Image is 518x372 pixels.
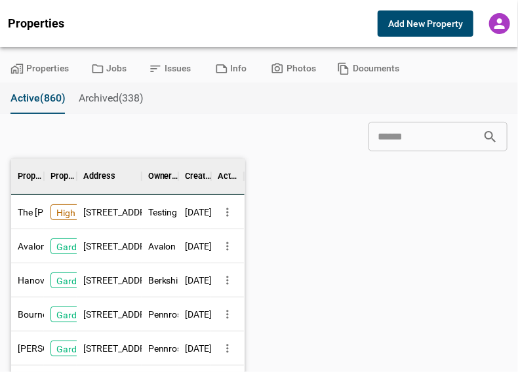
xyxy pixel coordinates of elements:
[142,158,178,195] div: Ownership Group
[185,342,247,355] span: [DATE] 1:44 PM
[8,17,64,30] span: Properties
[185,308,247,321] span: [DATE] 2:29 PM
[148,240,194,253] span: Avalon Bay
[44,158,77,195] div: Property Type
[83,158,115,195] div: Address
[10,92,66,105] span: Active(860)
[50,158,77,195] div: Property Type
[83,308,234,321] span: [STREET_ADDRESS][PERSON_NAME]
[218,339,237,358] button: more
[56,308,108,322] p: Garden Style
[148,274,233,287] span: Berkshire Residential
[18,240,80,253] span: Avalon Irvine III
[218,202,237,222] button: more
[11,158,44,195] div: Property Name
[56,206,94,219] p: High Rise
[18,158,44,195] div: Property Name
[218,158,237,195] div: Action
[148,158,178,195] div: Ownership Group
[185,206,252,219] span: [DATE] 10:43 AM
[218,305,237,324] button: more
[79,92,144,105] span: Archived(338)
[388,17,463,30] span: Add New Property
[83,240,164,253] span: [STREET_ADDRESS]
[83,206,164,219] span: [STREET_ADDRESS]
[185,158,211,195] div: Creation Date
[178,158,211,195] div: Creation Date
[83,274,164,287] span: [STREET_ADDRESS]
[185,240,252,253] span: [DATE] 12:17 AM
[211,158,244,195] div: Action
[18,342,88,355] span: [PERSON_NAME]
[83,342,234,355] span: [STREET_ADDRESS][PERSON_NAME]
[18,274,116,287] span: Hanover At The Pinehills
[18,308,47,321] span: Bourne
[378,10,473,37] button: Add New Property
[148,342,187,355] span: Pennrose
[18,206,206,219] span: The [PERSON_NAME] at [GEOGRAPHIC_DATA]
[185,274,247,287] span: [DATE] 7:35 PM
[148,308,187,321] span: Pennrose
[56,274,108,288] p: Garden Style
[56,343,108,356] p: Garden Style
[56,240,108,253] p: Garden Style
[77,158,142,195] div: Address
[218,270,237,290] button: more
[148,206,275,219] span: Testing Only - [PERSON_NAME]
[218,236,237,256] button: more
